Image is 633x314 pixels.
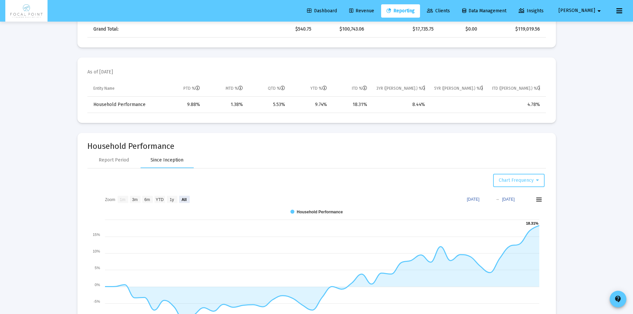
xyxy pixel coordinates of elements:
mat-card-subtitle: As of [DATE] [87,69,113,75]
div: Since Inception [151,157,183,163]
span: Data Management [462,8,506,14]
div: Entity Name [93,86,115,91]
text: 3m [132,197,138,202]
div: $540.75 [252,26,311,33]
text: Zoom [105,197,115,202]
text: 0% [95,283,100,287]
div: YTD % [310,86,327,91]
div: QTD % [268,86,285,91]
div: 8.44% [376,101,425,108]
span: Reporting [386,8,415,14]
td: Column ITD % [332,81,372,97]
img: Dashboard [10,4,43,18]
div: $0.00 [443,26,477,33]
button: [PERSON_NAME] [551,4,611,17]
td: Column Entity Name [87,81,163,97]
div: 18.31% [336,101,367,108]
span: Dashboard [307,8,337,14]
td: Column PTD % [163,81,205,97]
text: All [181,197,186,202]
div: ITD ([PERSON_NAME].) % [492,86,540,91]
div: Data grid [87,81,546,113]
div: 5YR ([PERSON_NAME].) % [434,86,483,91]
text: 1y [169,197,174,202]
a: Clients [422,4,455,18]
div: 9.74% [294,101,327,108]
text: [DATE] [502,197,515,202]
text: [DATE] [467,197,479,202]
a: Revenue [344,4,379,18]
div: 3YR ([PERSON_NAME].) % [376,86,425,91]
td: Column YTD % [290,81,331,97]
div: 4.78% [492,101,540,108]
mat-card-title: Household Performance [87,143,546,150]
div: 9.88% [167,101,200,108]
div: ITD % [352,86,367,91]
text: 15% [92,233,100,237]
div: Report Period [99,157,129,163]
a: Dashboard [302,4,342,18]
text: 1m [120,197,125,202]
div: 5.53% [252,101,285,108]
text: 6m [144,197,150,202]
span: Revenue [349,8,374,14]
td: Column ITD (Ann.) % [487,81,546,97]
div: MTD % [226,86,243,91]
td: Column 3YR (Ann.) % [372,81,430,97]
div: $100,743.06 [321,26,365,33]
a: Reporting [381,4,420,18]
text: 5% [95,266,100,270]
text: Household Performance [297,210,343,214]
span: [PERSON_NAME] [559,8,595,14]
div: Grand Total: [93,26,141,33]
td: Household Performance [87,97,163,113]
text: → [495,197,499,202]
td: Column 5YR (Ann.) % [430,81,487,97]
text: -5% [93,299,100,303]
td: Column QTD % [248,81,290,97]
div: PTD % [183,86,200,91]
span: Insights [519,8,544,14]
mat-icon: contact_support [614,295,622,303]
a: Data Management [457,4,512,18]
a: Insights [513,4,549,18]
button: Chart Frequency [493,174,545,187]
text: 10% [92,249,100,253]
span: Chart Frequency [499,177,539,183]
text: YTD [156,197,163,202]
div: 1.38% [209,101,243,108]
text: 18.31% [526,221,539,225]
mat-icon: arrow_drop_down [595,4,603,18]
span: Clients [427,8,450,14]
div: $17,735.75 [373,26,433,33]
td: Column MTD % [205,81,248,97]
div: $119,019.56 [486,26,540,33]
